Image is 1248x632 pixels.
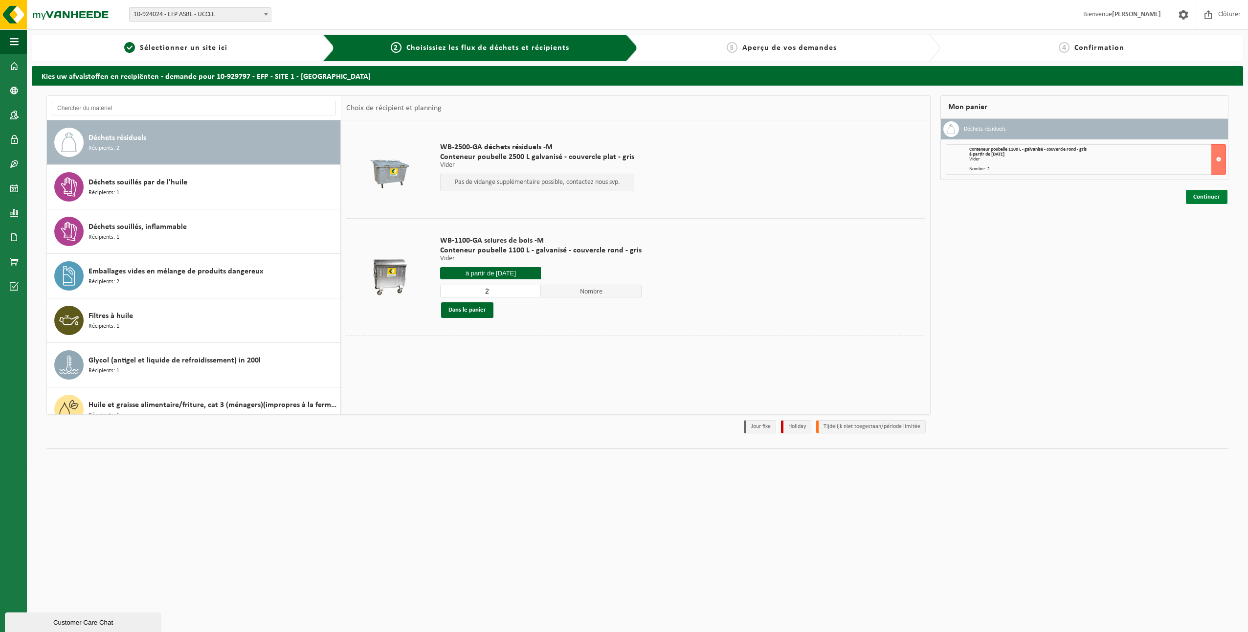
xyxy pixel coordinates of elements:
p: Vider [440,255,642,262]
span: 3 [727,42,737,53]
div: Nombre: 2 [969,167,1226,172]
button: Déchets souillés, inflammable Récipients: 1 [47,209,341,254]
span: Récipients: 1 [89,233,119,242]
span: Récipients: 2 [89,144,119,153]
span: Récipients: 1 [89,188,119,198]
iframe: chat widget [5,610,163,632]
span: Huile et graisse alimentaire/friture, cat 3 (ménagers)(impropres à la fermentation) [89,399,338,411]
a: 1Sélectionner un site ici [37,42,315,54]
button: Déchets résiduels Récipients: 2 [47,120,341,165]
a: Continuer [1186,190,1227,204]
p: Vider [440,162,634,169]
div: Mon panier [940,95,1228,119]
span: Récipients: 1 [89,366,119,376]
h2: Kies uw afvalstoffen en recipiënten - demande pour 10-929797 - EFP - SITE 1 - [GEOGRAPHIC_DATA] [32,66,1243,85]
button: Huile et graisse alimentaire/friture, cat 3 (ménagers)(impropres à la fermentation) Récipients: 1 [47,387,341,432]
span: Aperçu de vos demandes [742,44,837,52]
span: 4 [1059,42,1070,53]
h3: Déchets résiduels [964,121,1006,137]
button: Dans le panier [441,302,493,318]
span: WB-1100-GA sciures de bois -M [440,236,642,246]
span: 2 [391,42,401,53]
span: Récipients: 2 [89,277,119,287]
button: Emballages vides en mélange de produits dangereux Récipients: 2 [47,254,341,298]
span: Sélectionner un site ici [140,44,227,52]
span: Récipients: 1 [89,322,119,331]
span: Choisissiez les flux de déchets et récipients [406,44,569,52]
span: Récipients: 1 [89,411,119,420]
strong: [PERSON_NAME] [1112,11,1161,18]
span: Nombre [541,285,642,297]
span: Déchets résiduels [89,132,146,144]
input: Sélectionnez date [440,267,541,279]
div: Choix de récipient et planning [341,96,446,120]
span: Conteneur poubelle 2500 L galvanisé - couvercle plat - gris [440,152,634,162]
span: Emballages vides en mélange de produits dangereux [89,266,263,277]
span: Conteneur poubelle 1100 L - galvanisé - couvercle rond - gris [969,147,1087,152]
span: Déchets souillés, inflammable [89,221,187,233]
span: Confirmation [1074,44,1124,52]
span: Filtres à huile [89,310,133,322]
span: Déchets souillés par de l'huile [89,177,187,188]
span: Conteneur poubelle 1100 L - galvanisé - couvercle rond - gris [440,246,642,255]
div: Vider [969,157,1226,162]
button: Filtres à huile Récipients: 1 [47,298,341,343]
li: Tijdelijk niet toegestaan/période limitée [816,420,926,433]
input: Chercher du matériel [52,101,336,115]
button: Déchets souillés par de l'huile Récipients: 1 [47,165,341,209]
li: Holiday [781,420,811,433]
span: 10-924024 - EFP ASBL - UCCLE [129,7,271,22]
span: 1 [124,42,135,53]
p: Pas de vidange supplémentaire possible, contactez nous svp. [446,179,629,186]
span: 10-924024 - EFP ASBL - UCCLE [130,8,271,22]
li: Jour fixe [744,420,776,433]
span: WB-2500-GA déchets résiduels -M [440,142,634,152]
button: Glycol (antigel et liquide de refroidissement) in 200l Récipients: 1 [47,343,341,387]
span: Glycol (antigel et liquide de refroidissement) in 200l [89,355,261,366]
strong: à partir de [DATE] [969,152,1004,157]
